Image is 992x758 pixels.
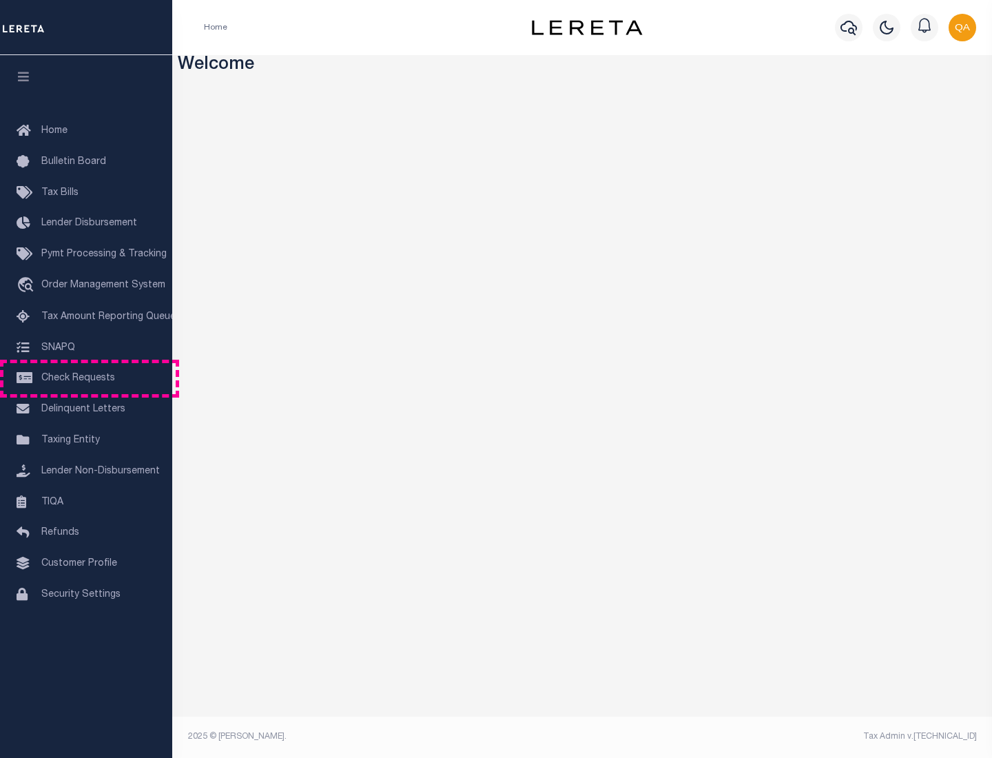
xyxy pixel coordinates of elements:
[17,277,39,295] i: travel_explore
[41,126,68,136] span: Home
[41,590,121,600] span: Security Settings
[178,730,583,743] div: 2025 © [PERSON_NAME].
[41,188,79,198] span: Tax Bills
[532,20,642,35] img: logo-dark.svg
[41,404,125,414] span: Delinquent Letters
[41,436,100,445] span: Taxing Entity
[949,14,976,41] img: svg+xml;base64,PHN2ZyB4bWxucz0iaHR0cDovL3d3dy53My5vcmcvMjAwMC9zdmciIHBvaW50ZXItZXZlbnRzPSJub25lIi...
[41,528,79,537] span: Refunds
[41,342,75,352] span: SNAPQ
[41,373,115,383] span: Check Requests
[41,312,176,322] span: Tax Amount Reporting Queue
[592,730,977,743] div: Tax Admin v.[TECHNICAL_ID]
[204,21,227,34] li: Home
[41,249,167,259] span: Pymt Processing & Tracking
[41,467,160,476] span: Lender Non-Disbursement
[41,497,63,506] span: TIQA
[178,55,987,76] h3: Welcome
[41,218,137,228] span: Lender Disbursement
[41,157,106,167] span: Bulletin Board
[41,280,165,290] span: Order Management System
[41,559,117,568] span: Customer Profile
